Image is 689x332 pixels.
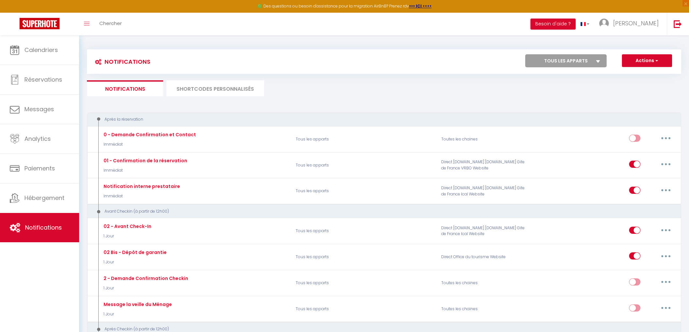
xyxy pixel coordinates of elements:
a: ... [PERSON_NAME] [594,13,667,35]
div: Message la veille du Ménage [102,301,172,308]
span: Calendriers [24,46,58,54]
li: Notifications [87,80,163,96]
img: logout [674,20,682,28]
div: 0 - Demande Confirmation et Contact [102,131,196,138]
span: Réservations [24,75,62,84]
span: Hébergement [24,194,64,202]
div: Après la réservation [93,116,664,123]
li: SHORTCODES PERSONNALISÉS [166,80,264,96]
div: Direct [DOMAIN_NAME] [DOMAIN_NAME] Gite de France VRBO Website [437,156,534,175]
div: 2 - Demande Confirmation Checkin [102,275,188,282]
div: Avant Checkin (à partir de 12h00) [93,208,664,215]
div: 02 Bis - Dépôt de garantie [102,249,167,256]
img: ... [599,19,609,28]
a: Chercher [94,13,127,35]
p: Tous les apparts [291,182,437,201]
p: 1 Jour [102,285,188,291]
p: Tous les apparts [291,130,437,149]
p: 1 Jour [102,233,151,239]
div: Notification interne prestataire [102,183,180,190]
img: Super Booking [20,18,60,29]
div: 02 - Avant Check-In [102,223,151,230]
p: Immédiat [102,193,180,199]
p: Tous les apparts [291,273,437,292]
p: Immédiat [102,167,187,174]
p: Tous les apparts [291,299,437,318]
span: Paiements [24,164,55,172]
div: 01 - Confirmation de la réservation [102,157,187,164]
div: Toutes les chaines [437,130,534,149]
a: >>> ICI <<<< [409,3,432,9]
p: 1 Jour [102,259,167,265]
p: Tous les apparts [291,247,437,266]
span: Messages [24,105,54,113]
span: Analytics [24,135,51,143]
div: Direct [DOMAIN_NAME] [DOMAIN_NAME] Gite de France Ical Website [437,182,534,201]
div: Direct Office du tourisme Website [437,247,534,266]
button: Actions [622,54,672,67]
span: Chercher [99,20,122,27]
div: Toutes les chaines [437,299,534,318]
p: Immédiat [102,141,196,148]
p: Tous les apparts [291,156,437,175]
div: Toutes les chaines [437,273,534,292]
span: [PERSON_NAME] [613,19,659,27]
h3: Notifications [92,54,150,69]
span: Notifications [25,223,62,232]
p: 1 Jour [102,311,172,317]
p: Tous les apparts [291,222,437,241]
div: Direct [DOMAIN_NAME] [DOMAIN_NAME] Gite de France Ical Website [437,222,534,241]
button: Besoin d'aide ? [530,19,576,30]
